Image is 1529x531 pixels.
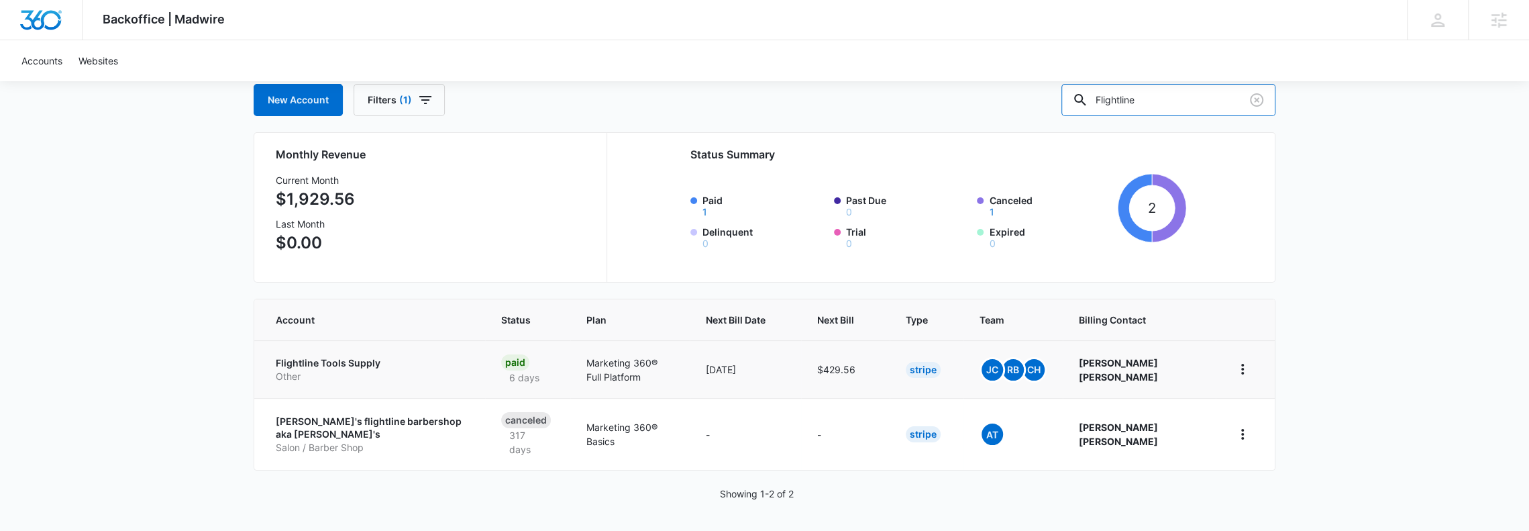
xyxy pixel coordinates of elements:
[586,420,674,448] p: Marketing 360® Basics
[276,370,469,383] p: Other
[276,146,590,162] h2: Monthly Revenue
[982,359,1003,381] span: JC
[501,354,529,371] div: Paid
[690,340,801,398] td: [DATE]
[501,371,547,385] p: 6 days
[989,193,1112,217] label: Canceled
[690,146,1186,162] h2: Status Summary
[989,225,1112,248] label: Expired
[13,40,70,81] a: Accounts
[1002,359,1024,381] span: RB
[1232,358,1253,380] button: home
[1148,199,1156,216] tspan: 2
[276,356,469,370] p: Flightline Tools Supply
[399,95,412,105] span: (1)
[1079,313,1200,327] span: Billing Contact
[276,441,469,454] p: Salon / Barber Shop
[817,313,854,327] span: Next Bill
[501,428,554,456] p: 317 days
[1079,422,1158,447] strong: [PERSON_NAME] [PERSON_NAME]
[1023,359,1045,381] span: CH
[276,217,355,231] h3: Last Month
[1232,424,1253,445] button: home
[906,362,941,378] div: Stripe
[801,398,890,470] td: -
[586,356,674,384] p: Marketing 360® Full Platform
[276,415,469,454] a: [PERSON_NAME]'s flightline barbershop aka [PERSON_NAME]'sSalon / Barber Shop
[254,84,343,116] a: New Account
[706,313,766,327] span: Next Bill Date
[276,231,355,255] p: $0.00
[989,207,994,217] button: Canceled
[276,187,355,211] p: $1,929.56
[276,356,469,383] a: Flightline Tools SupplyOther
[690,398,801,470] td: -
[276,415,469,441] p: [PERSON_NAME]'s flightline barbershop aka [PERSON_NAME]'s
[702,207,707,217] button: Paid
[906,313,928,327] span: Type
[980,313,1027,327] span: Team
[354,84,445,116] button: Filters(1)
[801,340,890,398] td: $429.56
[1246,89,1267,111] button: Clear
[906,426,941,442] div: Stripe
[276,313,450,327] span: Account
[702,193,826,217] label: Paid
[501,313,535,327] span: Status
[586,313,674,327] span: Plan
[276,173,355,187] h3: Current Month
[846,193,969,217] label: Past Due
[846,225,969,248] label: Trial
[103,12,225,26] span: Backoffice | Madwire
[720,487,794,501] p: Showing 1-2 of 2
[1061,84,1275,116] input: Search
[1079,357,1158,383] strong: [PERSON_NAME] [PERSON_NAME]
[982,424,1003,445] span: At
[501,412,551,428] div: Canceled
[702,225,826,248] label: Delinquent
[70,40,126,81] a: Websites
